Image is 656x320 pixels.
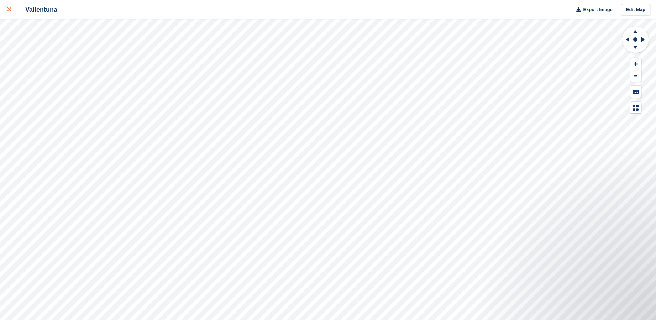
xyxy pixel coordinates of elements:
[583,6,612,13] span: Export Image
[621,4,650,16] a: Edit Map
[19,5,57,14] div: Vallentuna
[630,102,641,114] button: Map Legend
[572,4,613,16] button: Export Image
[630,70,641,82] button: Zoom Out
[630,58,641,70] button: Zoom In
[630,86,641,98] button: Keyboard Shortcuts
